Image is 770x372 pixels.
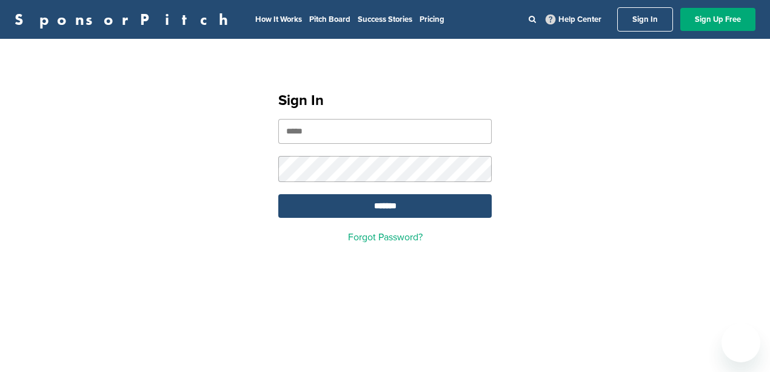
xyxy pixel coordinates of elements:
[721,323,760,362] iframe: Button to launch messaging window
[420,15,444,24] a: Pricing
[278,90,492,112] h1: Sign In
[680,8,755,31] a: Sign Up Free
[543,12,604,27] a: Help Center
[309,15,350,24] a: Pitch Board
[348,231,423,243] a: Forgot Password?
[15,12,236,27] a: SponsorPitch
[617,7,673,32] a: Sign In
[255,15,302,24] a: How It Works
[358,15,412,24] a: Success Stories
